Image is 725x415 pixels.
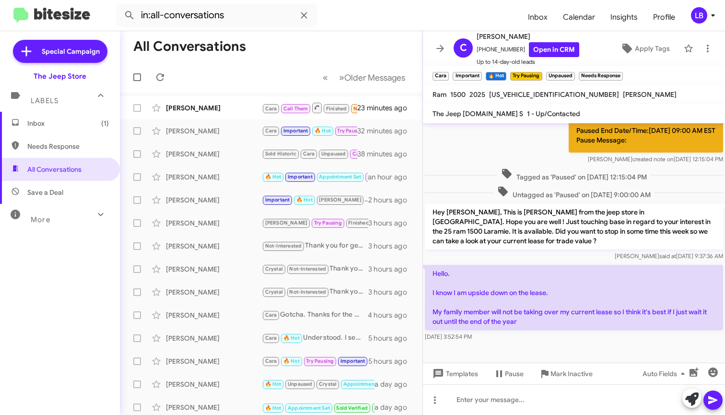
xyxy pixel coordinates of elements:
span: Sold Verified [336,405,368,411]
span: said at [659,252,676,260]
span: 🔥 Hot [283,335,300,341]
div: a day ago [374,379,415,389]
span: Try Pausing [314,220,342,226]
a: Open in CRM [529,42,579,57]
div: a day ago [374,403,415,412]
div: Hello. I know I am upside down on the lease. My family member will not be taking over my current ... [262,125,357,136]
button: Next [333,68,411,87]
div: [PERSON_NAME] [166,195,262,205]
div: [PERSON_NAME] [166,218,262,228]
span: [US_VEHICLE_IDENTIFICATION_NUMBER] [489,90,619,99]
span: [PERSON_NAME] [265,220,308,226]
a: Inbox [520,3,555,31]
div: [PERSON_NAME] [166,172,262,182]
span: 🔥 Hot [296,197,313,203]
span: Not-Interested [289,289,326,295]
button: Mark Inactive [531,365,600,382]
div: 23 minutes ago [357,103,415,113]
div: Will do. [262,171,368,182]
span: [DATE] 3:52:54 PM [425,333,472,340]
span: Call Them [352,151,377,157]
span: More [31,215,50,224]
div: Inbound Call [262,401,374,413]
span: Not-Interested [265,243,302,249]
p: Hello. I know I am upside down on the lease. My family member will not be taking over my current ... [425,265,723,330]
span: Finished [326,106,347,112]
div: Thank you for getting back to me. I will update my records. [262,240,368,251]
span: Important [340,358,365,364]
span: Sold Historic [265,151,297,157]
span: Tagged as 'Paused' on [DATE] 12:15:04 PM [497,168,651,182]
div: 3 hours ago [368,287,415,297]
div: 32 minutes ago [357,126,415,136]
span: Important [265,197,290,203]
div: 👍 [262,379,374,390]
p: Hey [PERSON_NAME], This is [PERSON_NAME] from the jeep store in [GEOGRAPHIC_DATA]. Hope you are w... [425,203,723,249]
div: Good Morning [PERSON_NAME]. That sounds great! Just confirming we will see you on the 22nd. Shoul... [262,356,368,367]
span: Finished [348,220,369,226]
div: [PERSON_NAME] [166,103,262,113]
div: Understood. I see that on file now. Thank you for the update [PERSON_NAME] and we will see you th... [262,332,368,344]
span: [PERSON_NAME] [319,197,362,203]
div: [PERSON_NAME] [166,310,262,320]
span: Important [288,174,313,180]
div: 5 hours ago [368,356,415,366]
span: All Conversations [27,165,82,174]
span: Crystal [265,266,283,272]
span: 2025 [469,90,485,99]
span: Ram [433,90,446,99]
span: Inbox [27,119,109,128]
span: Save a Deal [27,188,63,197]
span: Unpaused [288,381,313,387]
span: 🔥 Hot [283,358,300,364]
span: 🔥 Hot [265,405,281,411]
span: Appointment Set [288,405,330,411]
div: 2 hours ago [368,195,415,205]
span: Cara [265,106,277,112]
button: Pause [486,365,531,382]
div: 5 hours ago [368,333,415,343]
div: [PERSON_NAME] [166,126,262,136]
span: Apply Tags [635,40,670,57]
div: [PERSON_NAME] [166,287,262,297]
a: Insights [603,3,645,31]
div: [PERSON_NAME] [166,333,262,343]
div: 3 hours ago [368,241,415,251]
span: » [339,71,344,83]
small: Try Pausing [510,72,542,81]
span: Cara [265,358,277,364]
span: Calendar [555,3,603,31]
a: Special Campaign [13,40,107,63]
div: What would be the average payout from selling my car to you [262,102,357,114]
span: 🔥 Hot [315,128,331,134]
div: [PERSON_NAME] [166,241,262,251]
span: [PERSON_NAME] [DATE] 9:37:36 AM [615,252,723,260]
small: 🔥 Hot [486,72,506,81]
span: « [323,71,328,83]
div: Gotcha. Thanks for the update [PERSON_NAME]. Have a few compass models available currently. are y... [262,309,368,320]
span: Crystal [319,381,337,387]
span: Pause [505,365,524,382]
span: Templates [431,365,478,382]
span: Appointment Set [319,174,361,180]
span: Cara [265,335,277,341]
div: [PERSON_NAME] [166,149,262,159]
div: an hour ago [368,172,415,182]
span: Appointment Showed [343,381,398,387]
small: Unpaused [546,72,575,81]
a: Profile [645,3,683,31]
span: Labels [31,96,58,105]
span: Call Them [283,106,308,112]
div: Hey [PERSON_NAME]. I just wanted to get back here at [GEOGRAPHIC_DATA]. You have any time this we... [262,148,357,159]
div: 👍 Sounds great, Thank you ! [262,217,368,228]
div: 4 hours ago [368,310,415,320]
span: Not-Interested [289,266,326,272]
div: 38 minutes ago [357,149,415,159]
button: Apply Tags [610,40,679,57]
span: C [460,40,467,56]
div: [PERSON_NAME] [166,264,262,274]
span: Cara [265,312,277,318]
